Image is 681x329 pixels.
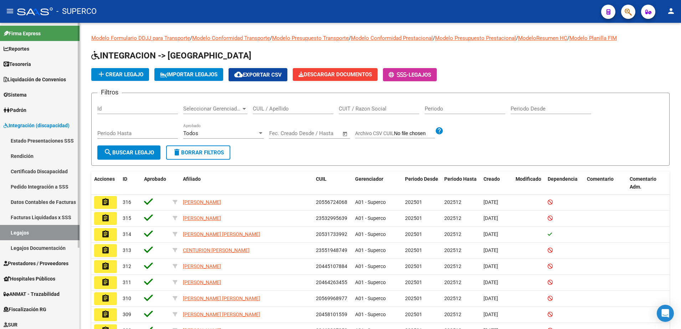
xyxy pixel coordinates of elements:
span: 315 [123,215,131,221]
span: 310 [123,295,131,301]
datatable-header-cell: Comentario [584,171,627,195]
span: 202501 [405,247,422,253]
mat-icon: assignment [101,262,110,271]
span: 20556724068 [316,199,347,205]
span: 202512 [444,231,461,237]
span: 20569968977 [316,295,347,301]
span: 311 [123,279,131,285]
span: [PERSON_NAME] [183,215,221,221]
span: 312 [123,263,131,269]
datatable-header-cell: Periodo Desde [402,171,441,195]
span: CUIL [316,176,327,182]
a: Modelo Conformidad Transporte [192,35,270,41]
mat-icon: help [435,127,444,135]
span: 20464263455 [316,279,347,285]
span: [DATE] [483,231,498,237]
span: Seleccionar Gerenciador [183,106,241,112]
button: Exportar CSV [229,68,287,81]
span: Firma Express [4,30,41,37]
datatable-header-cell: Modificado [513,171,545,195]
span: [DATE] [483,295,498,301]
span: [DATE] [483,263,498,269]
span: Modificado [516,176,541,182]
span: INTEGRACION -> [GEOGRAPHIC_DATA] [91,51,251,61]
a: Modelo Planilla FIM [569,35,617,41]
span: Sistema [4,91,27,99]
span: A01 - Superco [355,247,386,253]
span: 202501 [405,231,422,237]
datatable-header-cell: CUIL [313,171,352,195]
span: - [389,72,409,78]
span: [DATE] [483,312,498,317]
span: [PERSON_NAME] [183,279,221,285]
a: Modelo Conformidad Prestacional [351,35,433,41]
span: [DATE] [483,199,498,205]
span: [PERSON_NAME] [PERSON_NAME] [183,312,260,317]
mat-icon: menu [6,7,14,15]
span: - SUPERCO [56,4,97,19]
datatable-header-cell: Acciones [91,171,120,195]
datatable-header-cell: Dependencia [545,171,584,195]
span: 202501 [405,295,422,301]
span: 309 [123,312,131,317]
span: SUR [4,321,17,329]
span: A01 - Superco [355,279,386,285]
span: 314 [123,231,131,237]
span: Prestadores / Proveedores [4,259,68,267]
span: A01 - Superco [355,199,386,205]
span: 202501 [405,215,422,221]
span: IMPORTAR LEGAJOS [160,71,217,78]
span: Gerenciador [355,176,383,182]
span: 202512 [444,199,461,205]
span: Legajos [409,72,431,78]
a: Modelo Presupuesto Prestacional [435,35,516,41]
span: Padrón [4,106,26,114]
span: Liquidación de Convenios [4,76,66,83]
button: Open calendar [341,130,349,138]
mat-icon: assignment [101,230,110,238]
span: 316 [123,199,131,205]
mat-icon: assignment [101,246,110,255]
span: 20531733992 [316,231,347,237]
span: 202512 [444,312,461,317]
span: A01 - Superco [355,263,386,269]
span: 23551948749 [316,247,347,253]
input: Archivo CSV CUIL [394,130,435,137]
mat-icon: assignment [101,278,110,287]
span: 202512 [444,279,461,285]
span: Exportar CSV [234,72,282,78]
a: ModeloResumen HC [518,35,567,41]
span: [PERSON_NAME] [PERSON_NAME] [183,231,260,237]
span: Integración (discapacidad) [4,122,70,129]
span: Fiscalización RG [4,305,46,313]
div: Open Intercom Messenger [657,305,674,322]
h3: Filtros [97,87,122,97]
span: 202512 [444,263,461,269]
span: Comentario Adm. [630,176,656,190]
span: [PERSON_NAME] [183,263,221,269]
button: IMPORTAR LEGAJOS [154,68,223,81]
datatable-header-cell: Gerenciador [352,171,402,195]
input: Start date [269,130,292,137]
a: Modelo Presupuesto Transporte [272,35,349,41]
button: -Legajos [383,68,437,81]
span: 202501 [405,263,422,269]
span: [DATE] [483,247,498,253]
span: ANMAT - Trazabilidad [4,290,60,298]
span: Descargar Documentos [298,71,372,78]
span: Hospitales Públicos [4,275,55,283]
button: Borrar Filtros [166,145,230,160]
mat-icon: assignment [101,294,110,303]
span: [DATE] [483,215,498,221]
span: A01 - Superco [355,295,386,301]
span: 202501 [405,279,422,285]
span: 202512 [444,215,461,221]
span: CENTURION [PERSON_NAME] [183,247,250,253]
span: [PERSON_NAME] [183,199,221,205]
mat-icon: person [667,7,675,15]
button: Crear Legajo [91,68,149,81]
button: Buscar Legajo [97,145,160,160]
datatable-header-cell: Periodo Hasta [441,171,481,195]
span: Buscar Legajo [104,149,154,156]
span: Archivo CSV CUIL [355,130,394,136]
